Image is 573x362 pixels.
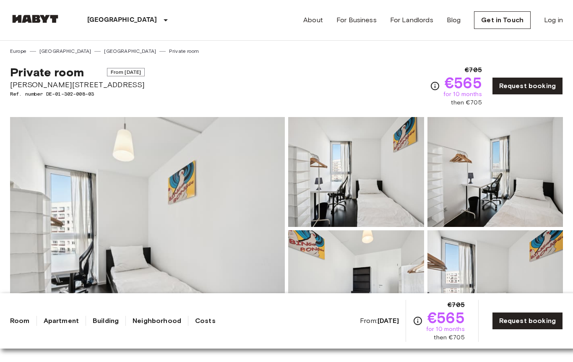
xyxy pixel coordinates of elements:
a: Europe [10,47,26,55]
span: €565 [427,310,465,325]
img: Picture of unit DE-01-302-008-03 [288,117,424,227]
b: [DATE] [378,317,399,325]
a: Log in [544,15,563,25]
a: For Landlords [390,15,433,25]
a: Building [93,316,119,326]
span: €705 [465,65,482,75]
img: Picture of unit DE-01-302-008-03 [427,117,563,227]
a: Request booking [492,77,563,95]
span: then €705 [434,333,464,342]
a: Room [10,316,30,326]
a: About [303,15,323,25]
a: Apartment [44,316,79,326]
a: Blog [447,15,461,25]
a: For Business [336,15,377,25]
span: Private room [10,65,84,79]
span: for 10 months [443,90,482,99]
a: [GEOGRAPHIC_DATA] [39,47,91,55]
img: Picture of unit DE-01-302-008-03 [288,230,424,340]
img: Habyt [10,15,60,23]
span: €705 [448,300,465,310]
a: Costs [195,316,216,326]
img: Picture of unit DE-01-302-008-03 [427,230,563,340]
svg: Check cost overview for full price breakdown. Please note that discounts apply to new joiners onl... [430,81,440,91]
span: From [DATE] [107,68,145,76]
span: [PERSON_NAME][STREET_ADDRESS] [10,79,145,90]
a: Get in Touch [474,11,531,29]
a: [GEOGRAPHIC_DATA] [104,47,156,55]
a: Request booking [492,312,563,330]
span: then €705 [451,99,482,107]
p: [GEOGRAPHIC_DATA] [87,15,157,25]
a: Private room [169,47,199,55]
span: for 10 months [426,325,465,333]
img: Marketing picture of unit DE-01-302-008-03 [10,117,285,340]
span: From: [360,316,399,326]
a: Neighborhood [133,316,181,326]
span: Ref. number DE-01-302-008-03 [10,90,145,98]
svg: Check cost overview for full price breakdown. Please note that discounts apply to new joiners onl... [413,316,423,326]
span: €565 [445,75,482,90]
